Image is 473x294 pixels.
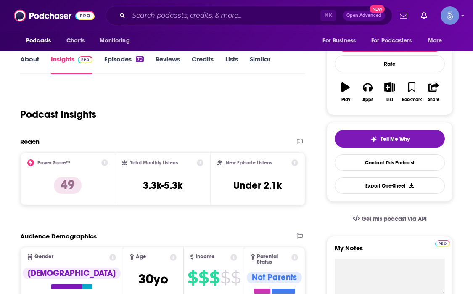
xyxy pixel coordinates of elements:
button: Bookmark [401,77,423,107]
h2: Reach [20,138,40,146]
button: Open AdvancedNew [343,11,385,21]
span: 30 yo [138,271,168,287]
span: Income [196,254,215,260]
button: List [379,77,401,107]
button: open menu [317,33,366,49]
a: Episodes70 [104,55,144,74]
button: Apps [357,77,378,107]
span: New [370,5,385,13]
p: 49 [54,177,82,194]
span: Gender [34,254,53,260]
input: Search podcasts, credits, & more... [129,9,320,22]
a: Reviews [156,55,180,74]
h2: Power Score™ [37,160,70,166]
a: Similar [250,55,270,74]
img: Podchaser Pro [435,240,450,247]
h2: Audience Demographics [20,232,97,240]
button: open menu [422,33,453,49]
button: Export One-Sheet [335,177,445,194]
div: [DEMOGRAPHIC_DATA] [23,268,121,279]
img: tell me why sparkle [370,136,377,143]
button: open menu [20,33,62,49]
h2: Total Monthly Listens [130,160,178,166]
a: Pro website [435,239,450,247]
div: List [386,97,393,102]
a: Contact This Podcast [335,154,445,171]
a: Charts [61,33,90,49]
span: ⌘ K [320,10,336,21]
span: $ [209,271,219,284]
h2: New Episode Listens [226,160,272,166]
span: More [428,35,442,47]
button: Share [423,77,445,107]
span: Logged in as Spiral5-G1 [441,6,459,25]
button: Show profile menu [441,6,459,25]
img: Podchaser - Follow, Share and Rate Podcasts [14,8,95,24]
button: open menu [366,33,424,49]
span: $ [220,271,230,284]
span: Open Advanced [346,13,381,18]
span: Age [136,254,146,260]
span: $ [231,271,240,284]
label: My Notes [335,244,445,259]
span: For Business [322,35,356,47]
a: Credits [192,55,214,74]
button: tell me why sparkleTell Me Why [335,130,445,148]
button: Play [335,77,357,107]
span: $ [198,271,209,284]
div: Search podcasts, credits, & more... [106,6,392,25]
div: Bookmark [402,97,422,102]
span: Charts [66,35,85,47]
span: Tell Me Why [381,136,410,143]
span: Get this podcast via API [362,215,427,222]
a: Show notifications dropdown [418,8,431,23]
span: Podcasts [26,35,51,47]
div: Not Parents [247,272,302,283]
a: About [20,55,39,74]
div: Play [341,97,350,102]
span: Parental Status [257,254,290,265]
h1: Podcast Insights [20,108,96,121]
img: User Profile [441,6,459,25]
span: $ [188,271,198,284]
img: Podchaser Pro [78,56,92,63]
span: Monitoring [100,35,129,47]
a: Show notifications dropdown [396,8,411,23]
div: Rate [335,55,445,72]
div: Share [428,97,439,102]
a: Lists [225,55,238,74]
h3: 3.3k-5.3k [143,179,182,192]
a: InsightsPodchaser Pro [51,55,92,74]
div: Apps [362,97,373,102]
h3: Under 2.1k [233,179,282,192]
div: 70 [136,56,144,62]
span: For Podcasters [371,35,412,47]
a: Get this podcast via API [346,209,433,229]
button: open menu [94,33,140,49]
